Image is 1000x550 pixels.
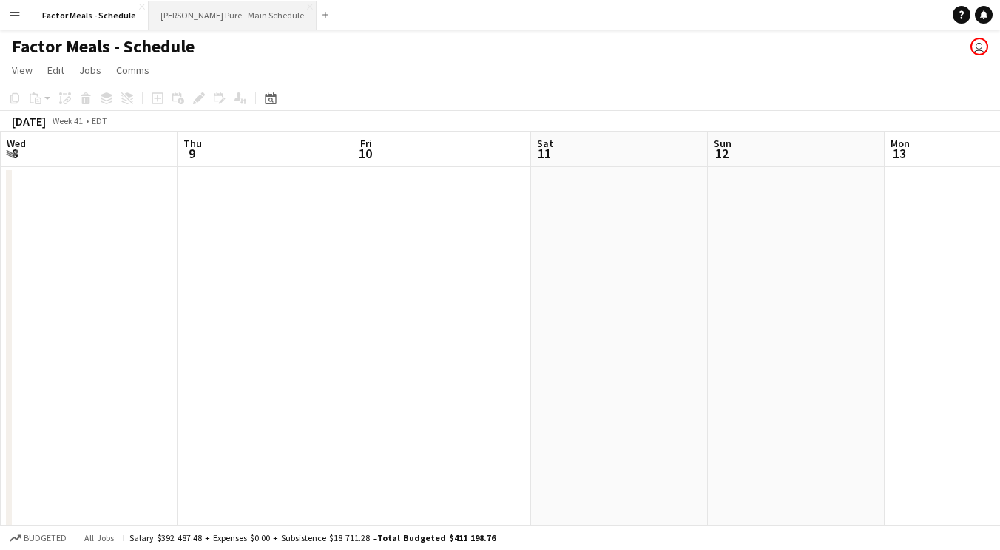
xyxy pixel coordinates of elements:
[183,137,202,150] span: Thu
[537,137,553,150] span: Sat
[888,145,910,162] span: 13
[12,64,33,77] span: View
[712,145,732,162] span: 12
[41,61,70,80] a: Edit
[12,114,46,129] div: [DATE]
[12,35,195,58] h1: Factor Meals - Schedule
[360,137,372,150] span: Fri
[47,64,64,77] span: Edit
[92,115,107,126] div: EDT
[6,61,38,80] a: View
[116,64,149,77] span: Comms
[4,145,26,162] span: 8
[79,64,101,77] span: Jobs
[358,145,372,162] span: 10
[891,137,910,150] span: Mon
[970,38,988,55] app-user-avatar: Tifany Scifo
[73,61,107,80] a: Jobs
[30,1,149,30] button: Factor Meals - Schedule
[149,1,317,30] button: [PERSON_NAME] Pure - Main Schedule
[535,145,553,162] span: 11
[7,530,69,546] button: Budgeted
[110,61,155,80] a: Comms
[24,533,67,543] span: Budgeted
[81,532,117,543] span: All jobs
[377,532,496,543] span: Total Budgeted $411 198.76
[714,137,732,150] span: Sun
[129,532,496,543] div: Salary $392 487.48 + Expenses $0.00 + Subsistence $18 711.28 =
[49,115,86,126] span: Week 41
[181,145,202,162] span: 9
[7,137,26,150] span: Wed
